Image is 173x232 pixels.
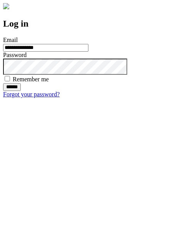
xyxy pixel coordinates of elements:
[3,3,9,9] img: logo-4e3dc11c47720685a147b03b5a06dd966a58ff35d612b21f08c02c0306f2b779.png
[3,52,27,58] label: Password
[3,91,60,98] a: Forgot your password?
[3,18,170,29] h2: Log in
[13,76,49,82] label: Remember me
[3,37,18,43] label: Email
